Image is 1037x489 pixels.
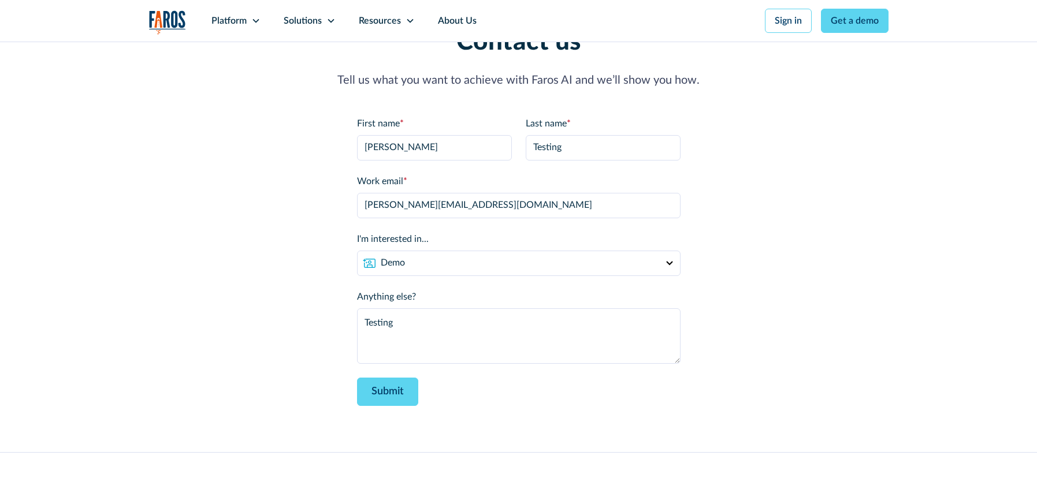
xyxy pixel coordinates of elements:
p: Tell us what you want to achieve with Faros AI and we’ll show you how. [149,72,889,89]
div: Platform [211,14,247,28]
a: Get a demo [821,9,889,33]
label: Anything else? [357,290,681,304]
label: First name [357,117,512,130]
a: Sign in [765,9,812,33]
div: Resources [359,14,401,28]
a: home [149,10,186,34]
label: Work email [357,174,681,188]
form: Contact Page Form [357,117,681,406]
div: Solutions [284,14,322,28]
h1: Contact us [149,27,889,58]
input: Submit [357,378,418,406]
label: I'm interested in... [357,232,681,246]
img: Logo of the analytics and reporting company Faros. [149,10,186,34]
label: Last name [526,117,681,130]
